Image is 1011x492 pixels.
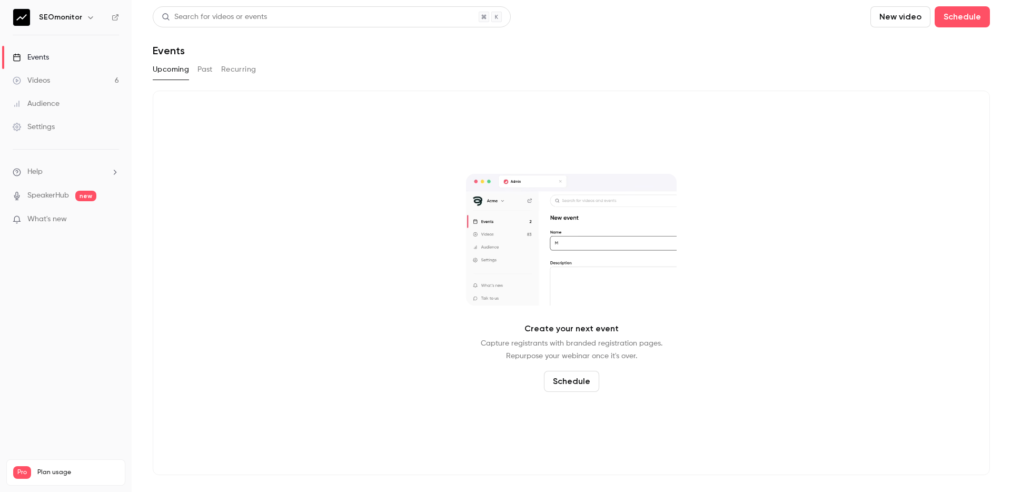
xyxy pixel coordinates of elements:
button: Schedule [544,371,599,392]
li: help-dropdown-opener [13,166,119,178]
img: SEOmonitor [13,9,30,26]
iframe: Noticeable Trigger [106,215,119,224]
span: Help [27,166,43,178]
button: Recurring [221,61,256,78]
div: Events [13,52,49,63]
p: Create your next event [524,322,619,335]
span: What's new [27,214,67,225]
button: Upcoming [153,61,189,78]
button: Past [197,61,213,78]
p: Capture registrants with branded registration pages. Repurpose your webinar once it's over. [481,337,662,362]
span: Pro [13,466,31,479]
div: Search for videos or events [162,12,267,23]
h1: Events [153,44,185,57]
button: Schedule [935,6,990,27]
span: Plan usage [37,468,118,477]
div: Settings [13,122,55,132]
span: new [75,191,96,201]
div: Videos [13,75,50,86]
a: SpeakerHub [27,190,69,201]
h6: SEOmonitor [39,12,82,23]
button: New video [870,6,930,27]
div: Audience [13,99,60,109]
